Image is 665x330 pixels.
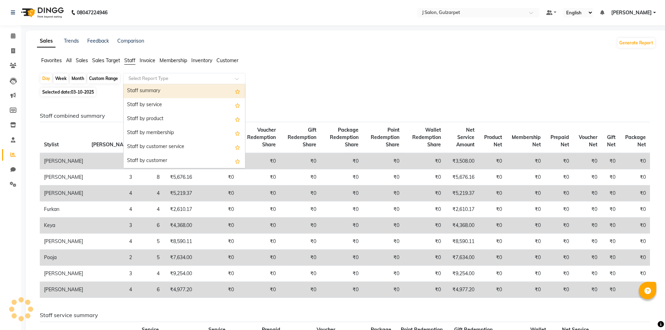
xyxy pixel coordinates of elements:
[136,234,164,250] td: 5
[196,218,238,234] td: ₹0
[196,250,238,266] td: ₹0
[238,153,280,169] td: ₹0
[320,218,363,234] td: ₹0
[479,250,506,266] td: ₹0
[573,218,601,234] td: ₹0
[124,84,245,98] div: Staff summary
[545,185,573,201] td: ₹0
[320,282,363,298] td: ₹0
[124,140,245,154] div: Staff by customer service
[280,169,320,185] td: ₹0
[412,127,441,148] span: Wallet Redemption Share
[320,234,363,250] td: ₹0
[136,250,164,266] td: 5
[37,35,56,47] a: Sales
[235,87,240,95] span: Add this report to Favorites List
[87,74,120,83] div: Custom Range
[280,201,320,218] td: ₹0
[620,218,650,234] td: ₹0
[573,250,601,266] td: ₹0
[601,250,620,266] td: ₹0
[280,218,320,234] td: ₹0
[136,185,164,201] td: 4
[620,282,650,298] td: ₹0
[545,282,573,298] td: ₹0
[40,88,96,96] span: Selected date:
[363,250,404,266] td: ₹0
[87,38,109,44] a: Feedback
[280,185,320,201] td: ₹0
[445,201,479,218] td: ₹2,610.17
[124,154,245,168] div: Staff by customer
[404,266,445,282] td: ₹0
[601,266,620,282] td: ₹0
[320,201,363,218] td: ₹0
[404,282,445,298] td: ₹0
[506,282,545,298] td: ₹0
[87,185,136,201] td: 4
[164,282,196,298] td: ₹4,977.20
[320,250,363,266] td: ₹0
[191,57,212,64] span: Inventory
[238,185,280,201] td: ₹0
[506,234,545,250] td: ₹0
[40,185,87,201] td: [PERSON_NAME]
[445,282,479,298] td: ₹4,977.20
[404,234,445,250] td: ₹0
[196,234,238,250] td: ₹0
[280,250,320,266] td: ₹0
[404,201,445,218] td: ₹0
[235,157,240,165] span: Add this report to Favorites List
[238,201,280,218] td: ₹0
[87,282,136,298] td: 4
[77,3,108,22] b: 08047224946
[136,266,164,282] td: 4
[124,112,245,126] div: Staff by product
[445,234,479,250] td: ₹8,590.11
[404,218,445,234] td: ₹0
[479,153,506,169] td: ₹0
[41,57,62,64] span: Favorites
[607,134,615,148] span: Gift Net
[479,185,506,201] td: ₹0
[573,282,601,298] td: ₹0
[71,89,94,95] span: 03-10-2025
[625,134,646,148] span: Package Net
[479,201,506,218] td: ₹0
[136,218,164,234] td: 6
[545,250,573,266] td: ₹0
[620,234,650,250] td: ₹0
[445,169,479,185] td: ₹5,676.16
[124,98,245,112] div: Staff by service
[164,250,196,266] td: ₹7,634.00
[238,250,280,266] td: ₹0
[479,282,506,298] td: ₹0
[601,218,620,234] td: ₹0
[235,115,240,123] span: Add this report to Favorites List
[479,234,506,250] td: ₹0
[87,234,136,250] td: 4
[573,234,601,250] td: ₹0
[117,38,144,44] a: Comparison
[40,112,650,119] h6: Staff combined summary
[506,218,545,234] td: ₹0
[320,185,363,201] td: ₹0
[164,169,196,185] td: ₹5,676.16
[601,185,620,201] td: ₹0
[87,250,136,266] td: 2
[238,266,280,282] td: ₹0
[579,134,597,148] span: Voucher Net
[136,201,164,218] td: 4
[160,57,187,64] span: Membership
[40,201,87,218] td: Furkan
[618,38,655,48] button: Generate Report
[123,84,245,168] ng-dropdown-panel: Options list
[456,127,474,148] span: Net Service Amount
[164,185,196,201] td: ₹5,219.37
[363,266,404,282] td: ₹0
[40,218,87,234] td: Keya
[164,266,196,282] td: ₹9,254.00
[363,153,404,169] td: ₹0
[40,282,87,298] td: [PERSON_NAME]
[479,266,506,282] td: ₹0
